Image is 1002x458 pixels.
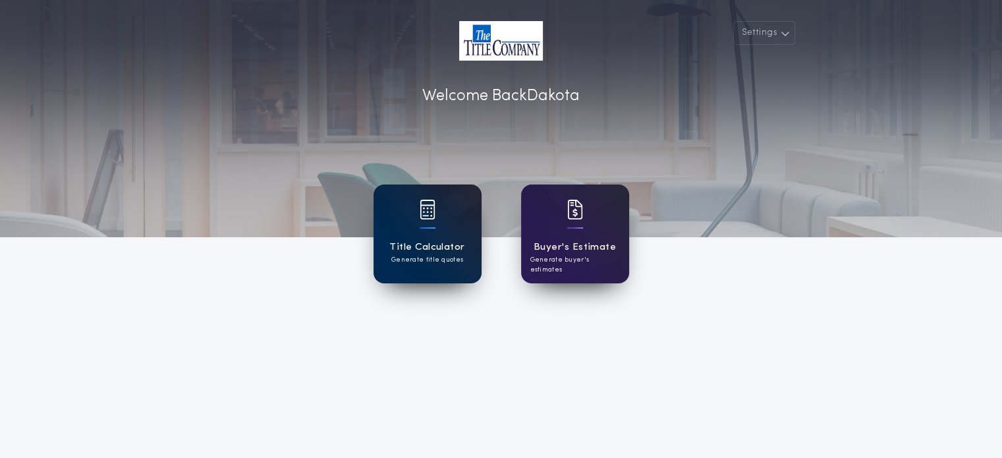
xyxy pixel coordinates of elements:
[391,255,463,265] p: Generate title quotes
[521,185,629,283] a: card iconBuyer's EstimateGenerate buyer's estimates
[374,185,482,283] a: card iconTitle CalculatorGenerate title quotes
[422,84,580,108] p: Welcome Back Dakota
[459,21,543,61] img: account-logo
[733,21,795,45] button: Settings
[420,200,435,219] img: card icon
[567,200,583,219] img: card icon
[530,255,620,275] p: Generate buyer's estimates
[389,240,464,255] h1: Title Calculator
[534,240,616,255] h1: Buyer's Estimate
